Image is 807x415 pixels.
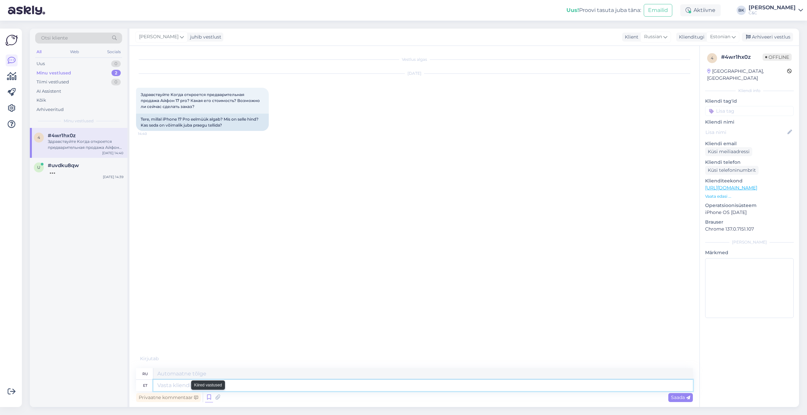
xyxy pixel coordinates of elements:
div: Kliendi info [705,88,794,94]
span: #4wr1hx0z [48,133,76,139]
div: Küsi meiliaadressi [705,147,752,156]
input: Lisa tag [705,106,794,116]
div: [GEOGRAPHIC_DATA], [GEOGRAPHIC_DATA] [707,68,787,82]
div: Socials [106,48,122,56]
p: Kliendi nimi [705,119,794,126]
div: AI Assistent [37,88,61,95]
div: et [143,380,147,391]
div: Minu vestlused [37,70,71,76]
div: [DATE] 14:40 [102,151,123,156]
div: [PERSON_NAME] [749,5,796,10]
div: Tere, millal iPhone 17 Pro eelmüük algab? Mis on selle hind? Kas seda on võimalik juba praegu tel... [136,114,269,131]
p: Brauser [705,219,794,226]
p: Vaata edasi ... [705,193,794,199]
p: Kliendi email [705,140,794,147]
span: Здравствуйте Kогда откроется предварительная продажа Айфон 17 pro? Какая его стоимость? Возможно ... [141,92,262,109]
div: Здравствуйте Kогда откроется предварительная продажа Айфон 17 pro? Какая его стоимость? Возможно ... [48,139,123,151]
span: Minu vestlused [64,118,94,124]
p: iPhone OS [DATE] [705,209,794,216]
div: Aktiivne [680,4,721,16]
p: Kliendi telefon [705,159,794,166]
div: Arhiveeri vestlus [742,33,793,42]
div: Klienditugi [676,34,704,41]
div: juhib vestlust [187,34,221,41]
span: 4 [711,55,713,60]
span: Estonian [710,33,730,41]
div: Tiimi vestlused [37,79,69,85]
div: # 4wr1hx0z [721,53,763,61]
div: Uus [37,60,45,67]
span: 14:40 [138,131,163,136]
div: All [35,48,43,56]
div: C&C [749,10,796,16]
div: [DATE] [136,70,693,76]
p: Kliendi tag'id [705,98,794,105]
span: #uvdku8qw [48,162,79,168]
div: BK [737,6,746,15]
button: Emailid [644,4,672,17]
div: Kõik [37,97,46,104]
div: [DATE] 14:39 [103,174,123,179]
a: [PERSON_NAME]C&C [749,5,803,16]
div: Klient [622,34,638,41]
div: 0 [111,79,121,85]
input: Lisa nimi [705,129,786,136]
span: 4 [37,135,40,140]
span: Offline [763,53,792,61]
div: Küsi telefoninumbrit [705,166,759,175]
b: Uus! [566,7,579,13]
div: 0 [111,60,121,67]
span: Russian [644,33,662,41]
div: Web [69,48,80,56]
p: Klienditeekond [705,177,794,184]
div: 2 [111,70,121,76]
div: Arhiveeritud [37,106,64,113]
p: Märkmed [705,249,794,256]
span: Otsi kliente [41,35,68,42]
div: Proovi tasuta juba täna: [566,6,641,14]
div: Vestlus algas [136,56,693,62]
span: Saada [671,394,690,400]
a: [URL][DOMAIN_NAME] [705,185,757,191]
span: [PERSON_NAME] [139,33,179,41]
p: Operatsioonisüsteem [705,202,794,209]
span: u [37,165,40,170]
small: Kiired vastused [194,382,222,388]
p: Chrome 137.0.7151.107 [705,226,794,233]
div: Privaatne kommentaar [136,393,201,402]
div: Kirjutab [136,355,693,362]
div: ru [142,368,148,379]
div: [PERSON_NAME] [705,239,794,245]
img: Askly Logo [5,34,18,47]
